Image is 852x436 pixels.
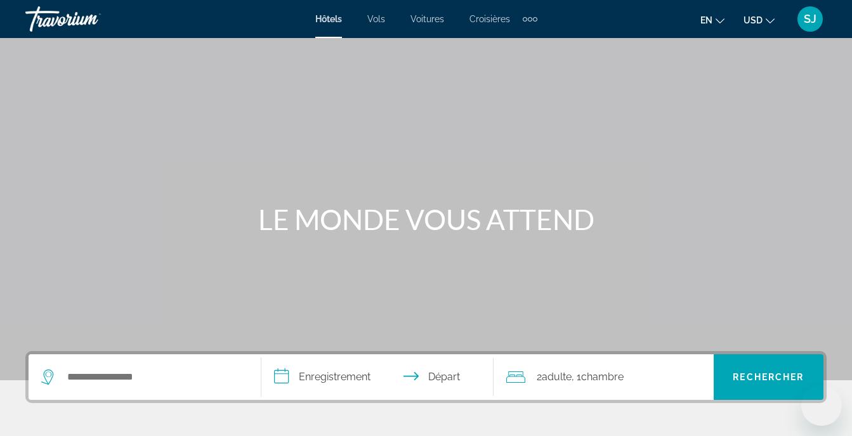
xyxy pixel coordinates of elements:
[700,15,712,25] span: en
[367,14,385,24] a: Vols
[537,371,542,383] font: 2
[315,14,342,24] a: Hôtels
[581,371,624,383] span: Chambre
[542,371,572,383] span: Adulte
[410,14,444,24] a: Voitures
[494,354,714,400] button: Voyageurs : 2 adultes, 0 enfants
[714,354,823,400] button: Rechercher
[733,372,804,382] span: Rechercher
[29,354,823,400] div: Widget de recherche
[25,3,152,35] a: Travorium
[744,15,763,25] span: USD
[801,385,842,426] iframe: Bouton de lancement de la fenêtre de messagerie
[188,203,664,236] h1: LE MONDE VOUS ATTEND
[700,11,724,29] button: Changer la langue
[469,14,510,24] a: Croisières
[744,11,775,29] button: Changer de devise
[572,371,581,383] font: , 1
[804,13,816,25] span: SJ
[794,6,827,32] button: Menu utilisateur
[261,354,494,400] button: Dates d’arrivée et de départ
[523,9,537,29] button: Éléments de navigation supplémentaires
